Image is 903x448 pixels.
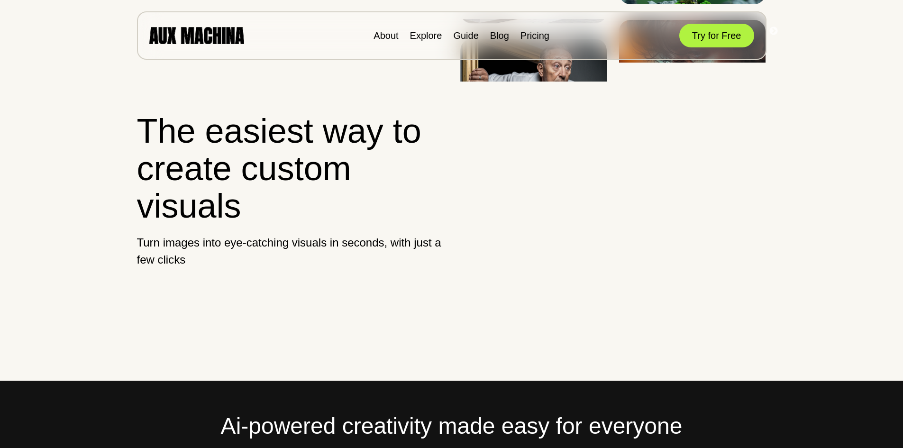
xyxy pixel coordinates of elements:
a: Blog [490,30,509,41]
img: AUX MACHINA [149,27,244,44]
a: Explore [410,30,442,41]
p: Turn images into eye-catching visuals in seconds, with just a few clicks [137,234,444,268]
a: About [374,30,398,41]
h1: The easiest way to create custom visuals [137,112,444,225]
a: Pricing [520,30,549,41]
h2: Ai-powered creativity made easy for everyone [137,409,766,443]
button: Try for Free [679,24,754,47]
a: Guide [453,30,478,41]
